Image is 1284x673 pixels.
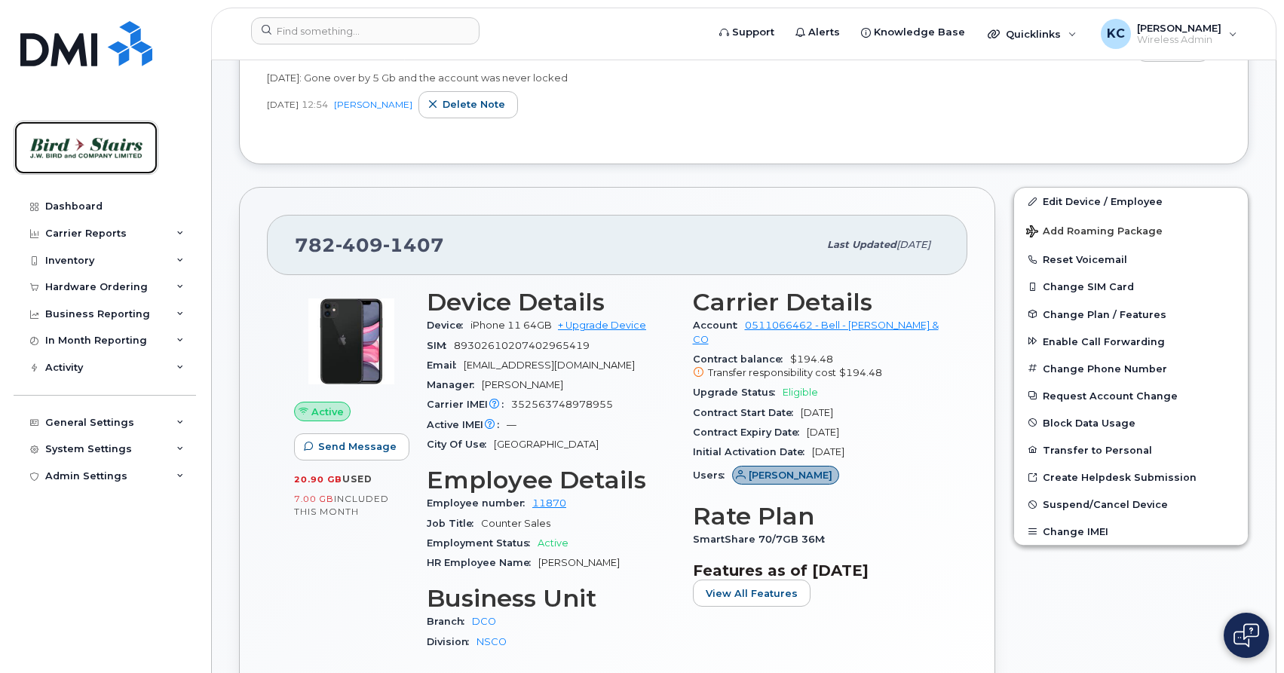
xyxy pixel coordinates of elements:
span: [DATE] [896,239,930,250]
span: Employee number [427,497,532,509]
a: + Upgrade Device [558,320,646,331]
span: Contract Start Date [693,407,801,418]
img: iPhone_11.jpg [306,296,397,387]
button: Enable Call Forwarding [1014,328,1248,355]
span: Carrier IMEI [427,399,511,410]
span: [DATE] [801,407,833,418]
span: included this month [294,493,389,518]
h3: Features as of [DATE] [693,561,941,580]
a: Alerts [785,17,850,47]
span: Manager [427,379,482,390]
span: SmartShare 70/7GB 36M [693,534,832,545]
span: used [342,473,372,485]
span: SIM [427,340,454,351]
span: Users [693,470,732,481]
span: Enable Call Forwarding [1043,335,1165,347]
span: 352563748978955 [511,399,613,410]
button: Send Message [294,433,409,460]
input: Find something... [251,17,480,44]
h3: Carrier Details [693,289,941,316]
span: Job Title [427,518,481,529]
span: Send Message [318,439,397,454]
span: Alerts [808,25,840,40]
span: Account [693,320,745,331]
span: 782 [295,234,444,256]
div: Kris Clarke [1090,19,1248,49]
span: Knowledge Base [874,25,965,40]
span: Active [311,405,344,419]
a: [PERSON_NAME] [334,99,412,110]
button: Request Account Change [1014,382,1248,409]
span: [DATE] [812,446,844,457]
span: Branch [427,616,472,627]
span: [DATE] [267,98,299,111]
span: [PERSON_NAME] [482,379,563,390]
a: 11870 [532,497,566,509]
span: KC [1107,25,1125,43]
h3: Business Unit [427,585,675,612]
a: [PERSON_NAME] [732,470,840,481]
span: Last updated [827,239,896,250]
span: Counter Sales [481,518,550,529]
a: DCO [472,616,496,627]
span: Active IMEI [427,419,507,430]
a: Create Helpdesk Submission [1014,463,1248,491]
span: Delete note [443,97,505,112]
button: Transfer to Personal [1014,436,1248,463]
span: Change Plan / Features [1043,308,1166,320]
span: View All Features [706,586,798,601]
span: 12:54 [302,98,328,111]
span: [PERSON_NAME] [1137,22,1221,34]
a: 0511066462 - Bell - [PERSON_NAME] & CO [693,320,939,344]
button: Change Phone Number [1014,355,1248,382]
span: Employment Status [427,537,538,549]
span: Upgrade Status [693,387,783,398]
a: Edit Device / Employee [1014,188,1248,215]
span: 89302610207402965419 [454,340,590,351]
span: [EMAIL_ADDRESS][DOMAIN_NAME] [464,359,635,371]
span: Transfer responsibility cost [708,367,836,378]
span: [PERSON_NAME] [749,468,832,482]
span: Wireless Admin [1137,34,1221,46]
span: Eligible [783,387,818,398]
span: — [507,419,516,430]
h3: Rate Plan [693,503,941,530]
div: Quicklinks [977,19,1087,49]
span: Add Roaming Package [1026,225,1163,240]
span: 409 [336,234,383,256]
a: Knowledge Base [850,17,976,47]
span: Contract Expiry Date [693,427,807,438]
span: Suspend/Cancel Device [1043,499,1168,510]
h3: Device Details [427,289,675,316]
button: Add Roaming Package [1014,215,1248,246]
span: Quicklinks [1006,28,1061,40]
span: Initial Activation Date [693,446,812,457]
span: [GEOGRAPHIC_DATA] [494,439,599,450]
button: Suspend/Cancel Device [1014,491,1248,518]
button: Reset Voicemail [1014,246,1248,273]
h3: Employee Details [427,467,675,494]
span: $194.48 [693,353,941,381]
span: HR Employee Name [427,557,538,568]
button: Change Plan / Features [1014,301,1248,328]
span: 20.90 GB [294,474,342,485]
span: Division [427,636,477,647]
span: Contract balance [693,353,790,365]
button: Delete note [418,91,518,118]
a: NSCO [477,636,507,647]
a: Support [709,17,785,47]
img: Open chat [1233,623,1259,647]
span: City Of Use [427,439,494,450]
span: 7.00 GB [294,494,334,504]
span: [DATE] [807,427,839,438]
span: iPhone 11 64GB [470,320,552,331]
span: Active [538,537,568,549]
button: Block Data Usage [1014,409,1248,436]
span: Email [427,359,464,371]
span: 1407 [383,234,444,256]
span: $194.48 [839,367,882,378]
button: View All Features [693,580,811,607]
button: Change SIM Card [1014,273,1248,300]
span: Support [732,25,774,40]
button: Change IMEI [1014,518,1248,545]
